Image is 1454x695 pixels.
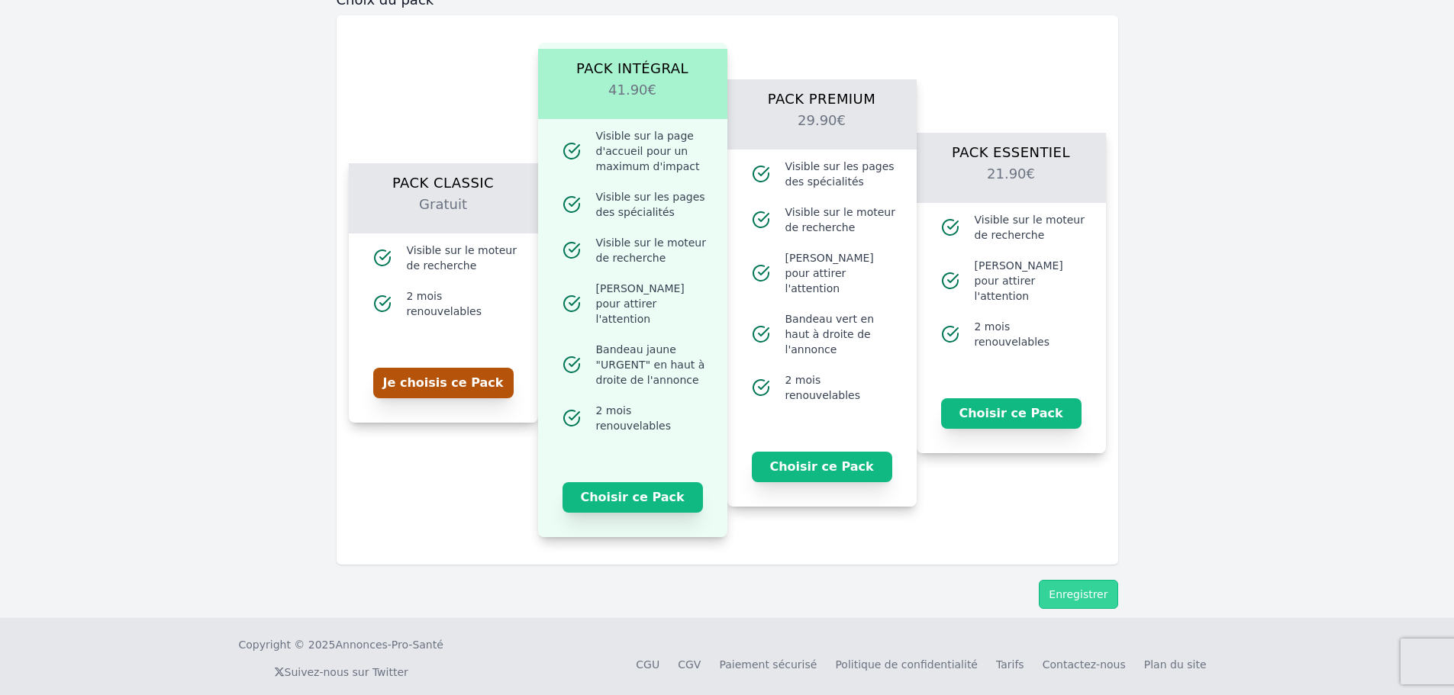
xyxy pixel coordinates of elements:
[785,311,898,357] span: Bandeau vert en haut à droite de l'annonce
[239,637,443,652] div: Copyright © 2025
[752,452,892,482] button: Choisir ce Pack
[596,128,709,174] span: Visible sur la page d'accueil pour un maximum d'impact
[785,250,898,296] span: [PERSON_NAME] pour attirer l'attention
[1144,658,1207,671] a: Plan du site
[935,133,1088,163] h1: Pack Essentiel
[373,368,514,398] button: Je choisis ce Pack
[556,49,709,79] h1: Pack Intégral
[367,194,520,233] h2: Gratuit
[785,159,898,189] span: Visible sur les pages des spécialités
[975,258,1088,304] span: [PERSON_NAME] pour attirer l'attention
[941,398,1082,429] button: Choisir ce Pack
[556,79,709,119] h2: 41.90€
[596,403,709,433] span: 2 mois renouvelables
[596,342,709,388] span: Bandeau jaune "URGENT" en haut à droite de l'annonce
[1039,580,1117,609] button: Enregistrer
[335,637,443,652] a: Annonces-Pro-Santé
[596,281,709,327] span: [PERSON_NAME] pour attirer l'attention
[719,658,817,671] a: Paiement sécurisé
[636,658,659,671] a: CGU
[596,189,709,220] span: Visible sur les pages des spécialités
[678,658,701,671] a: CGV
[785,204,898,235] span: Visible sur le moteur de recherche
[563,482,703,513] button: Choisir ce Pack
[975,212,1088,243] span: Visible sur le moteur de recherche
[407,288,520,319] span: 2 mois renouvelables
[367,163,520,194] h1: Pack Classic
[1043,658,1126,671] a: Contactez-nous
[975,319,1088,349] span: 2 mois renouvelables
[835,658,978,671] a: Politique de confidentialité
[746,79,898,110] h1: Pack Premium
[746,110,898,150] h2: 29.90€
[996,658,1024,671] a: Tarifs
[596,235,709,265] span: Visible sur le moteur de recherche
[274,666,408,678] a: Suivez-nous sur Twitter
[935,163,1088,203] h2: 21.90€
[785,372,898,403] span: 2 mois renouvelables
[407,243,520,273] span: Visible sur le moteur de recherche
